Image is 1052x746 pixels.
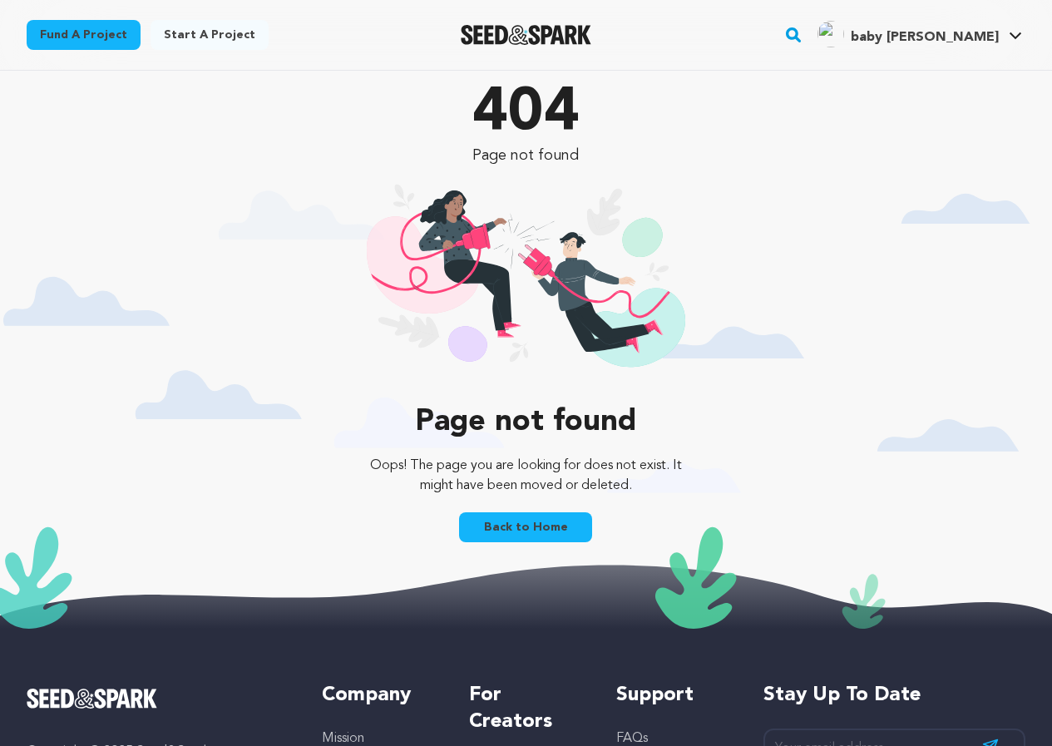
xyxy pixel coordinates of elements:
p: Page not found [359,144,692,167]
h5: Support [616,682,730,709]
a: baby r.'s Profile [814,17,1025,47]
a: Seed&Spark Homepage [461,25,591,45]
img: Seed&Spark Logo Dark Mode [461,25,591,45]
img: ACg8ocJIUGS51kNIZDLMMffzYsfPxfmSB6o5isplJQ2kJPnBpyB4tg=s96-c [817,21,844,47]
img: 404 illustration [367,184,685,389]
span: baby r.'s Profile [814,17,1025,52]
a: FAQs [616,732,648,745]
a: Seed&Spark Homepage [27,689,289,709]
h5: Company [322,682,436,709]
div: baby r.'s Profile [817,21,999,47]
p: 404 [359,84,692,144]
p: Oops! The page you are looking for does not exist. It might have been moved or deleted. [359,456,692,496]
p: Page not found [359,406,692,439]
a: Fund a project [27,20,141,50]
h5: Stay up to date [763,682,1025,709]
a: Start a project [151,20,269,50]
a: Mission [322,732,364,745]
img: Seed&Spark Logo [27,689,157,709]
h5: For Creators [469,682,583,735]
span: baby [PERSON_NAME] [851,31,999,44]
a: Back to Home [459,512,592,542]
